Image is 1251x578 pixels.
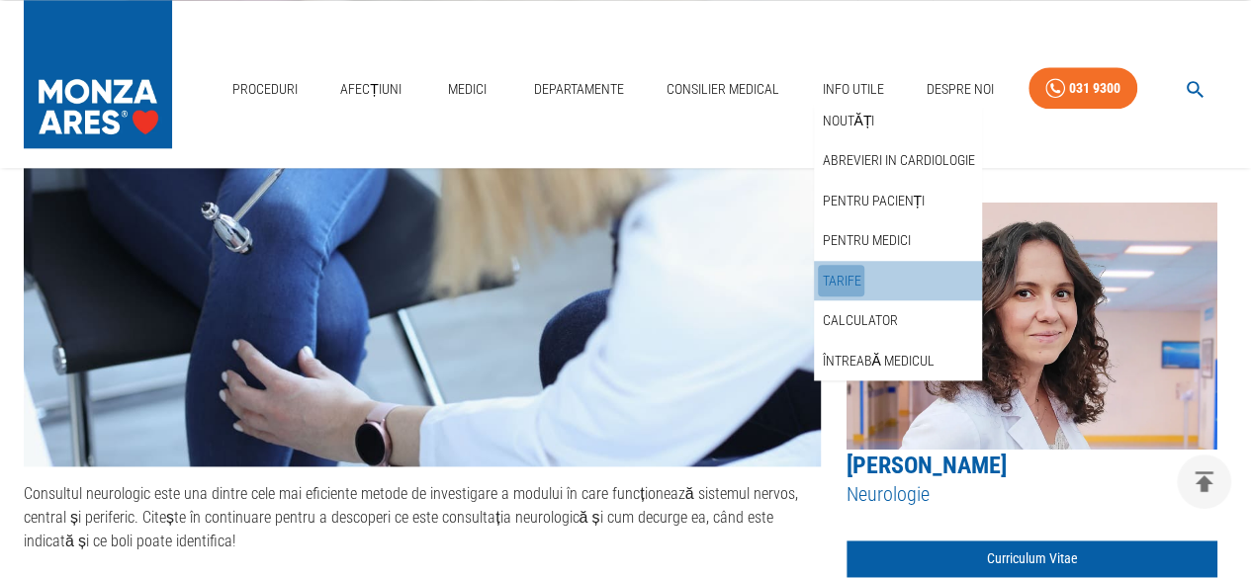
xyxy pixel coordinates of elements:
div: Pentru medici [814,220,982,261]
a: Abrevieri in cardiologie [818,144,978,177]
div: Abrevieri in cardiologie [814,140,982,181]
button: delete [1177,454,1231,509]
div: 031 9300 [1069,76,1120,101]
a: Curriculum Vitae [847,540,1217,577]
a: [PERSON_NAME] [847,452,1007,479]
a: Calculator [818,304,901,337]
a: Info Utile [814,69,891,110]
h5: Neurologie [847,481,1217,508]
div: Noutăți [814,101,982,141]
a: Întreabă medicul [818,345,938,377]
div: Întreabă medicul [814,341,982,381]
p: Consultul neurologic este una dintre cele mai eficiente metode de investigare a modului în care f... [24,482,821,553]
a: Noutăți [818,105,878,137]
a: 031 9300 [1028,67,1137,110]
a: Tarife [818,265,864,297]
nav: secondary mailbox folders [814,101,982,381]
div: Calculator [814,300,982,341]
a: Medici [436,69,499,110]
div: Pentru pacienți [814,181,982,221]
a: Departamente [526,69,632,110]
div: Tarife [814,261,982,301]
a: Proceduri [224,69,306,110]
a: Consilier Medical [659,69,787,110]
a: Pentru pacienți [818,185,929,217]
a: Afecțiuni [332,69,409,110]
img: Dr. Ioana Simina Barac [847,203,1217,450]
a: Pentru medici [818,224,914,257]
a: Despre Noi [919,69,1002,110]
